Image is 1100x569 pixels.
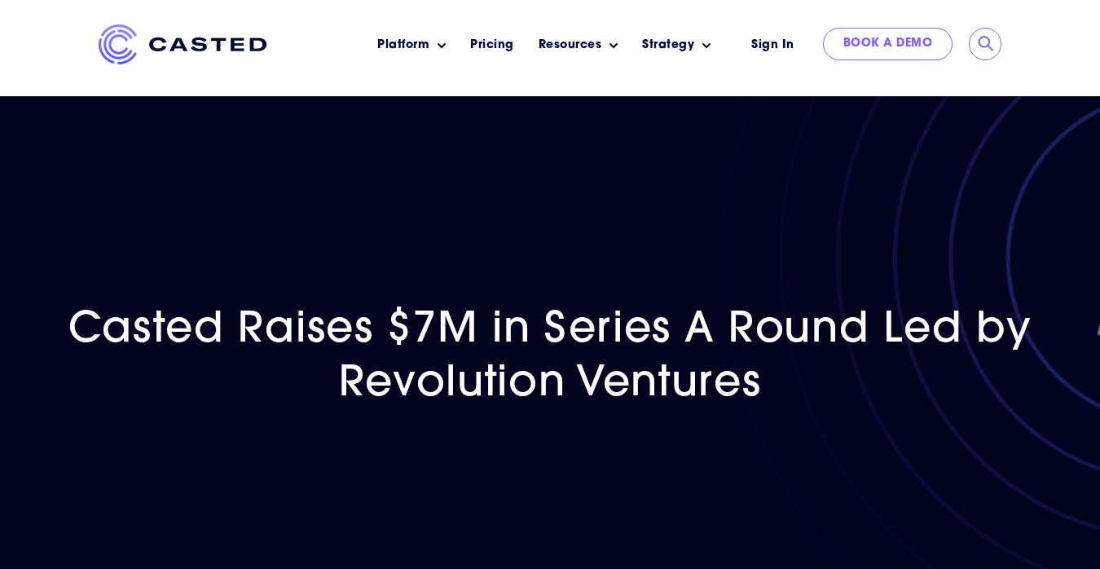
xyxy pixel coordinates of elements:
[470,37,514,54] a: Pricing
[731,28,815,63] a: Sign In
[539,37,602,54] a: Resources
[823,28,953,60] a: Book a Demo
[642,37,694,54] a: Strategy
[291,24,723,66] nav: Main menu
[377,37,429,54] a: Platform
[68,310,1032,406] span: Casted Raises $7M in Series A Round Led by Revolution Ventures
[99,24,266,64] img: Casted_Logo_Horizontal_FullColor_PUR_BLUE
[978,36,994,52] input: Submit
